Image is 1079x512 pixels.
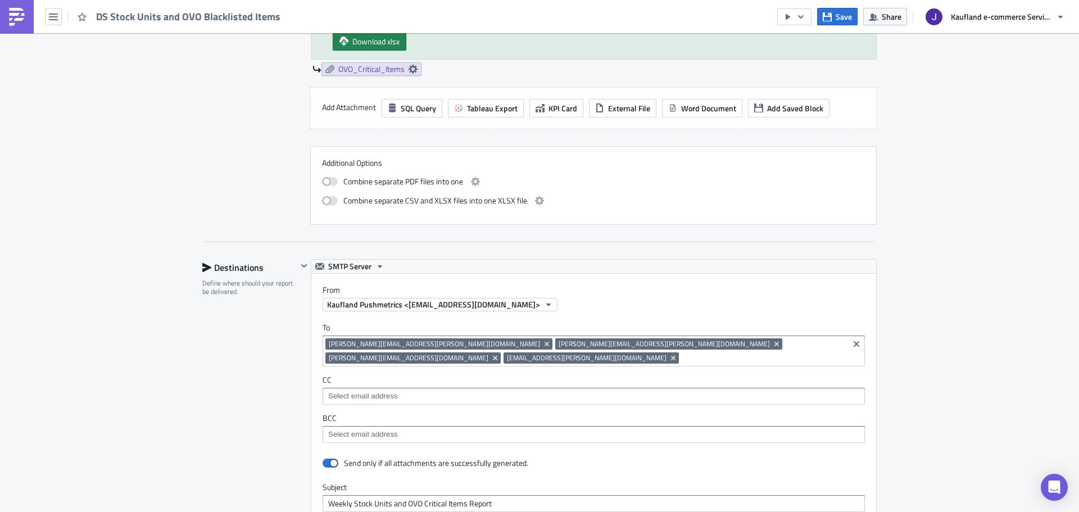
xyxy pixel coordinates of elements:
[343,194,527,207] span: Combine separate CSV and XLSX files into one XLSX file
[338,64,405,74] span: OVO_Critical_Items
[467,102,518,114] span: Tableau Export
[4,29,537,38] p: - an overview of critical items with open vendor orders
[772,338,782,350] button: Remove Tag
[323,298,557,311] button: Kaufland Pushmetrics <[EMAIL_ADDRESS][DOMAIN_NAME]>
[321,62,421,76] a: OVO_Critical_Items
[311,260,388,273] button: SMTP Server
[491,352,501,364] button: Remove Tag
[951,11,1052,22] span: Kaufland e-commerce Services GmbH & Co. KG
[325,429,861,440] input: Select em ail add ress
[559,338,770,349] span: [PERSON_NAME][EMAIL_ADDRESS][PERSON_NAME][DOMAIN_NAME]
[507,352,667,363] span: [EMAIL_ADDRESS][PERSON_NAME][DOMAIN_NAME]
[767,102,823,114] span: Add Saved Block
[4,54,110,63] a: 🔗 Link to Tableau Dashboard
[382,99,442,117] button: SQL Query
[1041,474,1068,501] div: Open Intercom Messenger
[882,11,901,22] span: Share
[662,99,742,117] button: Word Document
[548,102,577,114] span: KPI Card
[863,8,907,25] button: Share
[329,338,540,349] span: [PERSON_NAME][EMAIL_ADDRESS][PERSON_NAME][DOMAIN_NAME]
[202,259,297,276] div: Destinations
[329,352,488,363] span: [PERSON_NAME][EMAIL_ADDRESS][DOMAIN_NAME]
[323,413,865,423] label: BCC
[448,99,524,117] button: Tableau Export
[96,10,282,23] span: DS Stock Units and OVO Blacklisted Items
[401,102,436,114] span: SQL Query
[4,4,537,13] p: Please find attached the following information from {{ utils.ds }}:
[924,7,944,26] img: Avatar
[327,298,540,310] span: Kaufland Pushmetrics <[EMAIL_ADDRESS][DOMAIN_NAME]>
[669,352,679,364] button: Remove Tag
[4,4,537,72] body: Rich Text Area. Press ALT-0 for help.
[608,102,650,114] span: External File
[836,11,852,22] span: Save
[4,54,537,72] p: (Go here to see the updated daily information or to change item status from "Blacklisted" and "Bl...
[323,323,865,333] label: To
[297,259,311,273] button: Hide content
[325,391,861,402] input: Select em ail add ress
[589,99,656,117] button: External File
[322,99,376,116] label: Add Attachment
[919,4,1071,29] button: Kaufland e-commerce Services GmbH & Co. KG
[542,338,552,350] button: Remove Tag
[529,99,583,117] button: KPI Card
[328,260,371,273] span: SMTP Server
[333,32,406,51] a: Download xlsx
[681,102,736,114] span: Word Document
[8,8,26,26] img: PushMetrics
[343,175,463,188] span: Combine separate PDF files into one
[344,458,528,468] div: Send only if all attachments are successfully generated.
[748,99,829,117] button: Add Saved Block
[352,35,400,47] span: Download xlsx
[322,158,865,168] label: Additional Options
[817,8,858,25] button: Save
[850,337,863,351] button: Clear selected items
[323,482,865,492] label: Subject
[202,279,297,296] div: Define where should your report be delivered.
[4,17,537,26] p: - an overview over all stock units and units with blocked/reserved quantities
[323,285,876,295] label: From
[323,375,865,385] label: CC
